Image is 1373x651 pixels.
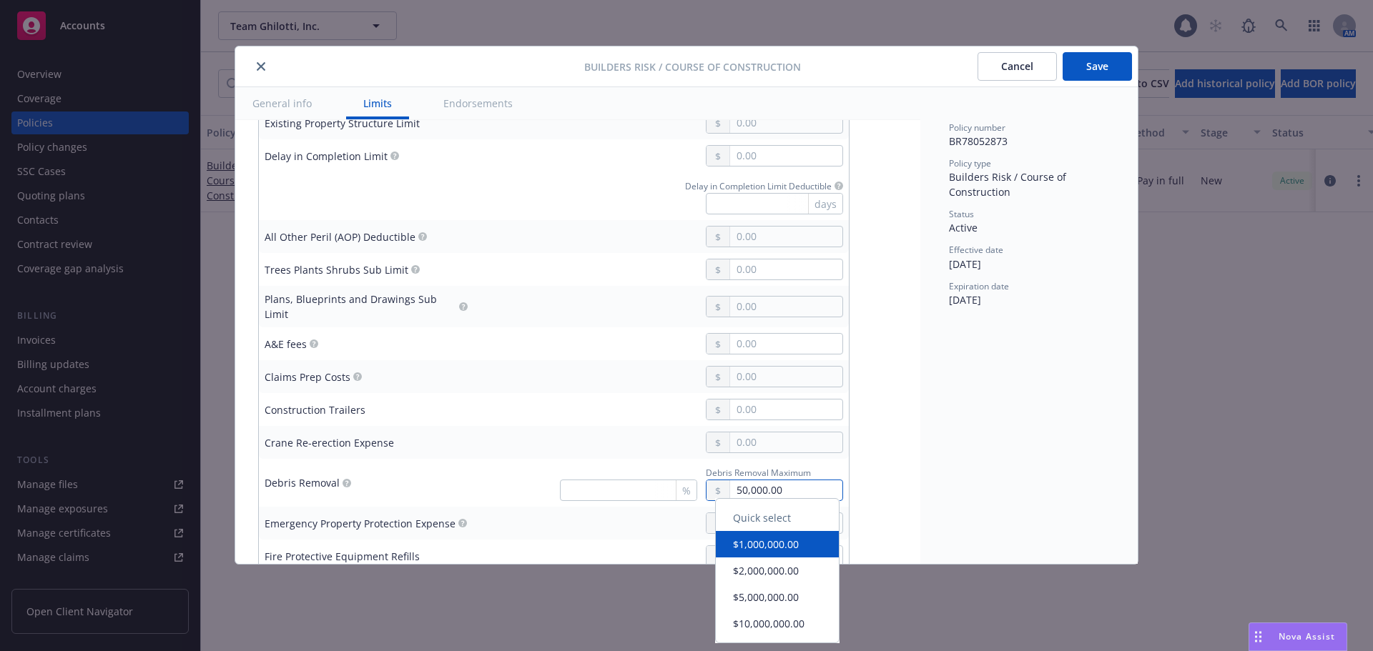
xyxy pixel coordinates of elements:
[815,197,837,212] span: days
[1063,52,1132,81] button: Save
[716,610,839,637] button: $10,000,000.00
[1279,630,1335,642] span: Nova Assist
[730,432,842,452] input: 0.00
[949,208,974,220] span: Status
[265,369,350,384] div: Claims Prep Costs
[730,259,842,279] input: 0.00
[949,170,1069,199] span: Builders Risk / Course of Construction
[235,87,329,119] button: General info
[730,480,842,500] input: 0.00
[584,59,801,74] span: Builders Risk / Course of Construction
[265,475,340,490] div: Debris Removal
[730,367,842,387] input: 0.00
[265,435,394,450] div: Crane Re-erection Expense
[730,297,842,317] input: 0.00
[1249,622,1347,651] button: Nova Assist
[949,280,1009,292] span: Expiration date
[346,87,409,119] button: Limits
[949,121,1005,134] span: Policy number
[1249,623,1267,650] div: Drag to move
[265,549,420,564] div: Fire Protective Equipment Refills
[265,337,307,352] div: A&E fees
[716,584,839,610] button: $5,000,000.00
[730,227,842,247] input: 0.00
[949,257,981,271] span: [DATE]
[716,557,839,584] button: $2,000,000.00
[265,292,456,322] div: Plans, Blueprints and Drawings Sub Limit
[949,293,981,307] span: [DATE]
[949,157,991,169] span: Policy type
[730,399,842,419] input: 0.00
[265,402,365,417] div: Construction Trailers
[949,244,1003,256] span: Effective date
[265,149,388,164] div: Delay in Completion Limit
[682,483,691,498] span: %
[949,221,978,234] span: Active
[706,467,811,479] span: Debris Removal Maximum
[730,146,842,166] input: 0.00
[265,262,408,277] div: Trees Plants Shrubs Sub Limit
[685,180,832,192] span: Delay in Completion Limit Deductible
[716,531,839,557] button: $1,000,000.00
[716,505,839,531] div: Quick select
[730,334,842,354] input: 0.00
[265,116,420,131] div: Existing Property Structure Limit
[265,229,415,244] div: All Other Peril (AOP) Deductible
[949,134,1008,148] span: BR78052873
[252,58,270,75] button: close
[426,87,530,119] button: Endorsements
[978,52,1057,81] button: Cancel
[730,113,842,133] input: 0.00
[265,516,456,531] div: Emergency Property Protection Expense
